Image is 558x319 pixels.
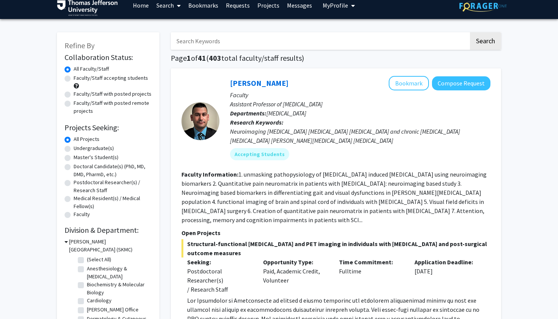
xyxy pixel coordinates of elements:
button: Compose Request to Mahdi Alizedah [432,76,490,90]
span: My Profile [323,2,348,9]
label: Faculty/Staff accepting students [74,74,148,82]
label: Faculty/Staff with posted projects [74,90,151,98]
p: Faculty [230,90,490,99]
b: Faculty Information: [181,171,238,178]
iframe: Chat [6,285,32,313]
label: Cardiology [87,297,112,305]
label: (Select All) [87,256,111,264]
b: Research Keywords: [230,118,284,126]
span: 41 [198,53,206,63]
button: Add Mahdi Alizedah to Bookmarks [389,76,429,90]
h3: [PERSON_NAME][GEOGRAPHIC_DATA] (SKMC) [69,238,152,254]
button: Search [470,32,501,50]
h2: Projects Seeking: [65,123,152,132]
label: All Faculty/Staff [74,65,109,73]
label: Medical Resident(s) / Medical Fellow(s) [74,194,152,210]
div: Postdoctoral Researcher(s) / Research Staff [187,267,252,294]
a: [PERSON_NAME] [230,78,288,88]
label: Doctoral Candidate(s) (PhD, MD, DMD, PharmD, etc.) [74,163,152,178]
p: Application Deadline: [415,257,479,267]
label: Faculty [74,210,90,218]
p: Seeking: [187,257,252,267]
label: Postdoctoral Researcher(s) / Research Staff [74,178,152,194]
p: Open Projects [181,228,490,237]
span: [MEDICAL_DATA] [266,109,306,117]
p: Opportunity Type: [263,257,328,267]
div: Neuroimaging [MEDICAL_DATA] [MEDICAL_DATA] [MEDICAL_DATA] and chronic [MEDICAL_DATA] [MEDICAL_DAT... [230,127,490,145]
b: Departments: [230,109,266,117]
label: All Projects [74,135,99,143]
h2: Collaboration Status: [65,53,152,62]
fg-read-more: 1. unmasking pathopysiology of [MEDICAL_DATA] induced [MEDICAL_DATA] using neuroimaging biomarker... [181,171,487,224]
input: Search Keywords [171,32,469,50]
mat-chip: Accepting Students [230,148,289,160]
label: [PERSON_NAME] Office [87,306,139,314]
div: Fulltime [333,257,409,294]
label: Undergraduate(s) [74,144,114,152]
span: 1 [187,53,191,63]
span: Refine By [65,41,95,50]
span: 403 [209,53,221,63]
label: Biochemistry & Molecular Biology [87,281,150,297]
label: Anesthesiology & [MEDICAL_DATA] [87,265,150,281]
label: Faculty/Staff with posted remote projects [74,99,152,115]
div: [DATE] [409,257,485,294]
h1: Page of ( total faculty/staff results) [171,54,501,63]
p: Time Commitment: [339,257,404,267]
span: Structural-functional [MEDICAL_DATA] and PET imaging in individuals with [MEDICAL_DATA] and post-... [181,239,490,257]
p: Assistant Professor of [MEDICAL_DATA] [230,99,490,109]
h2: Division & Department: [65,226,152,235]
label: Master's Student(s) [74,153,118,161]
div: Paid, Academic Credit, Volunteer [257,257,333,294]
